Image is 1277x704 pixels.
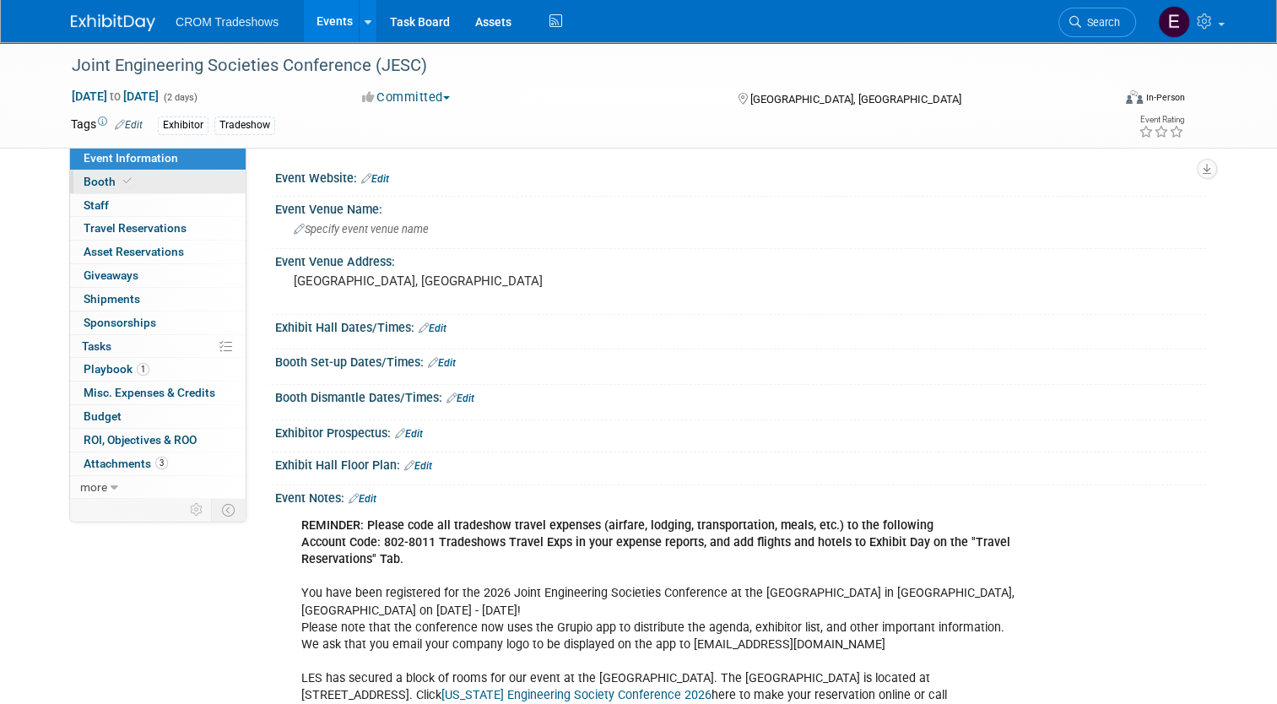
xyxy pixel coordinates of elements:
div: Exhibitor [158,116,208,134]
span: [DATE] [DATE] [71,89,160,104]
span: Search [1081,16,1120,29]
div: Exhibitor Prospectus: [275,420,1206,442]
a: Playbook1 [70,358,246,381]
div: Event Venue Address: [275,249,1206,270]
span: Tasks [82,339,111,353]
span: (2 days) [162,92,198,103]
div: Event Rating [1139,116,1184,124]
a: Staff [70,194,246,217]
div: Joint Engineering Societies Conference (JESC) [66,51,1090,81]
a: Edit [428,357,456,369]
td: Tags [71,116,143,135]
a: Travel Reservations [70,217,246,240]
span: Shipments [84,292,140,306]
span: CROM Tradeshows [176,15,279,29]
span: 1 [137,363,149,376]
a: Asset Reservations [70,241,246,263]
span: Attachments [84,457,168,470]
span: Travel Reservations [84,221,187,235]
div: Exhibit Hall Floor Plan: [275,452,1206,474]
td: Toggle Event Tabs [212,499,246,521]
a: Giveaways [70,264,246,287]
div: Event Notes: [275,485,1206,507]
span: [GEOGRAPHIC_DATA], [GEOGRAPHIC_DATA] [750,93,961,106]
div: Event Website: [275,165,1206,187]
img: Format-Inperson.png [1126,90,1143,104]
a: Attachments3 [70,452,246,475]
a: more [70,476,246,499]
button: Committed [356,89,457,106]
span: Staff [84,198,109,212]
a: Budget [70,405,246,428]
a: Edit [115,119,143,131]
pre: [GEOGRAPHIC_DATA], [GEOGRAPHIC_DATA] [294,273,645,289]
a: Event Information [70,147,246,170]
i: Booth reservation complete [123,176,132,186]
a: Search [1058,8,1136,37]
b: Account Code: 802-8011 Tradeshows Travel Exps in your expense reports, and add flights and hotels... [301,535,1010,566]
span: Specify event venue name [294,223,429,236]
span: Sponsorships [84,316,156,329]
div: Booth Dismantle Dates/Times: [275,385,1206,407]
a: [US_STATE] Engineering Society Conference 2026 [441,688,712,702]
a: ROI, Objectives & ROO [70,429,246,452]
a: Booth [70,171,246,193]
span: more [80,480,107,494]
span: Giveaways [84,268,138,282]
span: to [107,89,123,103]
a: Shipments [70,288,246,311]
a: Edit [395,428,423,440]
a: Edit [419,322,446,334]
span: Misc. Expenses & Credits [84,386,215,399]
b: REMINDER: Please code all tradeshow travel expenses (airfare, lodging, transportation, meals, etc... [301,518,933,533]
span: Asset Reservations [84,245,184,258]
a: Edit [404,460,432,472]
a: Sponsorships [70,311,246,334]
div: Event Venue Name: [275,197,1206,218]
span: 3 [155,457,168,469]
a: Edit [446,393,474,404]
span: Booth [84,175,135,188]
img: ExhibitDay [71,14,155,31]
a: Edit [361,173,389,185]
div: Exhibit Hall Dates/Times: [275,315,1206,337]
span: Playbook [84,362,149,376]
img: Emily Williams [1158,6,1190,38]
a: Edit [349,493,376,505]
div: Booth Set-up Dates/Times: [275,349,1206,371]
a: Tasks [70,335,246,358]
span: ROI, Objectives & ROO [84,433,197,447]
td: Personalize Event Tab Strip [182,499,212,521]
div: In-Person [1145,91,1185,104]
a: Misc. Expenses & Credits [70,382,246,404]
div: Tradeshow [214,116,275,134]
div: Event Format [1020,88,1185,113]
span: Budget [84,409,122,423]
span: Event Information [84,151,178,165]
